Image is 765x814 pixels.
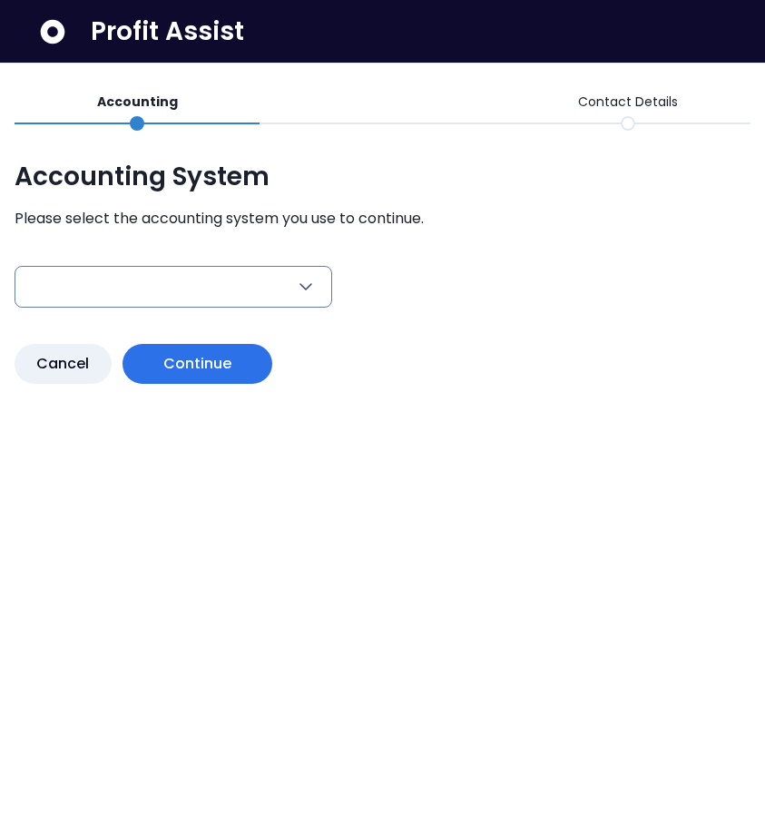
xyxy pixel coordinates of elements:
span: Accounting System [15,161,750,193]
span: Please select the accounting system you use to continue. [15,208,750,230]
span: Profit Assist [91,15,244,48]
p: Accounting [97,93,178,112]
span: Continue [163,353,232,375]
span: Cancel [36,353,90,375]
button: Continue [123,344,273,384]
button: Cancel [15,344,112,384]
p: Contact Details [578,93,678,112]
